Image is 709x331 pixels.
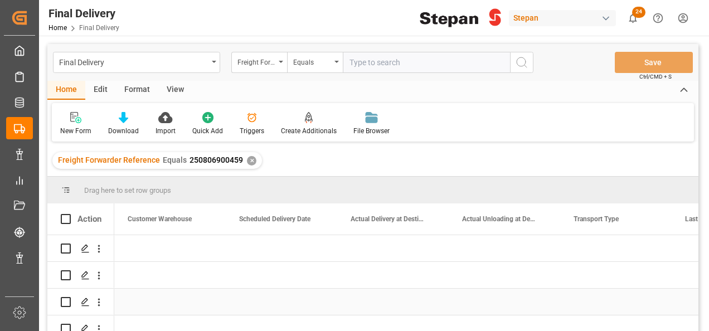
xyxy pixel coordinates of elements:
div: Home [47,81,85,100]
div: Press SPACE to select this row. [47,262,114,289]
button: show 24 new notifications [620,6,645,31]
span: Equals [163,155,187,164]
div: Create Additionals [281,126,337,136]
button: open menu [231,52,287,73]
div: Final Delivery [59,55,208,69]
span: Drag here to set row groups [84,186,171,194]
div: Press SPACE to select this row. [47,289,114,315]
div: Quick Add [192,126,223,136]
div: View [158,81,192,100]
button: open menu [53,52,220,73]
div: Triggers [240,126,264,136]
div: Equals [293,55,331,67]
input: Type to search [343,52,510,73]
div: File Browser [353,126,390,136]
button: open menu [287,52,343,73]
div: Stepan [509,10,616,26]
span: Transport Type [574,215,619,223]
button: Save [615,52,693,73]
div: Press SPACE to select this row. [47,235,114,262]
span: Freight Forwarder Reference [58,155,160,164]
div: New Form [60,126,91,136]
span: Customer Warehouse [128,215,192,223]
span: Ctrl/CMD + S [639,72,672,81]
span: 250806900459 [190,155,243,164]
div: Import [156,126,176,136]
button: Stepan [509,7,620,28]
a: Home [48,24,67,32]
button: search button [510,52,533,73]
img: Stepan_Company_logo.svg.png_1713531530.png [420,8,501,28]
div: Action [77,214,101,224]
div: Final Delivery [48,5,119,22]
div: Edit [85,81,116,100]
button: Help Center [645,6,671,31]
span: Actual Delivery at Destination [351,215,425,223]
div: Freight Forwarder Reference [237,55,275,67]
div: ✕ [247,156,256,165]
div: Format [116,81,158,100]
div: Download [108,126,139,136]
span: Scheduled Delivery Date [239,215,310,223]
span: Actual Unloading at Destination [462,215,537,223]
span: 24 [632,7,645,18]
